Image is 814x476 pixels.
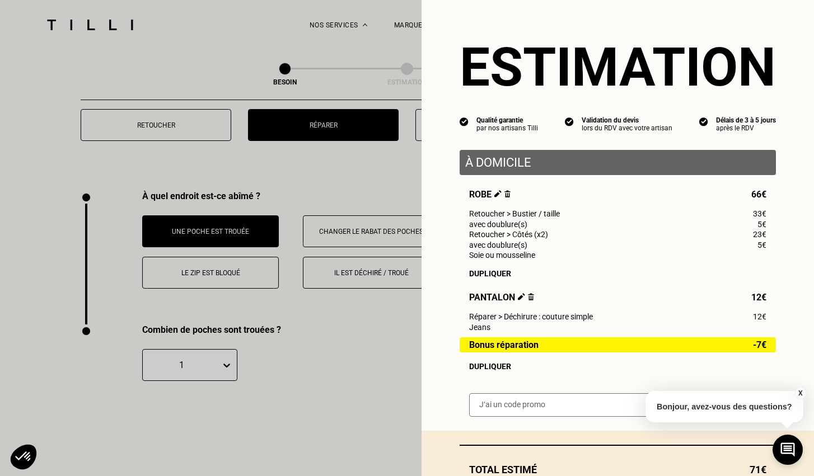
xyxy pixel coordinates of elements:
[794,387,806,399] button: X
[469,189,511,200] span: Robe
[757,241,766,249] span: 5€
[582,124,672,132] div: lors du RDV avec votre artisan
[753,230,766,239] span: 23€
[469,362,766,371] div: Dupliquer
[504,190,511,197] img: Supprimer
[469,292,534,303] span: Pantalon
[494,190,502,197] img: Éditer
[469,220,527,229] span: avec doublure(s)
[716,116,776,124] div: Délais de 3 à 5 jours
[460,116,469,126] img: icon list info
[469,340,539,350] span: Bonus réparation
[518,293,525,300] img: Éditer
[751,189,766,200] span: 66€
[469,269,766,278] div: Dupliquer
[460,464,776,475] div: Total estimé
[753,340,766,350] span: -7€
[716,124,776,132] div: après le RDV
[469,209,560,218] span: Retoucher > Bustier / taille
[476,124,538,132] div: par nos artisans Tilli
[757,220,766,229] span: 5€
[469,251,535,260] span: Soie ou mousseline
[582,116,672,124] div: Validation du devis
[750,464,766,475] span: 71€
[469,241,527,249] span: avec doublure(s)
[476,116,538,124] div: Qualité garantie
[753,209,766,218] span: 33€
[469,323,490,332] span: Jeans
[460,36,776,98] section: Estimation
[645,391,803,422] p: Bonjour, avez-vous des questions?
[469,230,548,239] span: Retoucher > Côtés (x2)
[469,312,593,321] span: Réparer > Déchirure : couture simple
[465,155,770,169] p: À domicile
[528,293,534,300] img: Supprimer
[565,116,574,126] img: icon list info
[751,292,766,303] span: 12€
[753,312,766,321] span: 12€
[699,116,708,126] img: icon list info
[469,393,722,417] input: J‘ai un code promo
